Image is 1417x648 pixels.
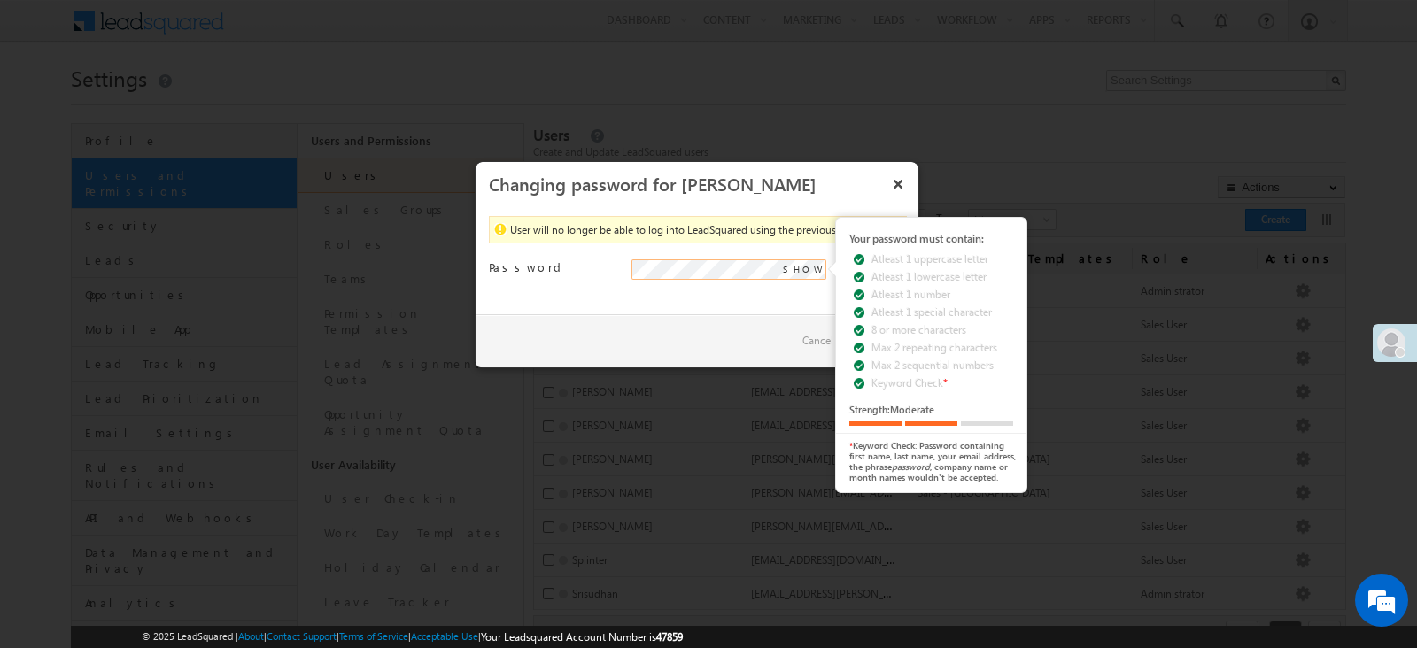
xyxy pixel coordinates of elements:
li: Atleast 1 uppercase letter [854,251,1020,269]
li: Atleast 1 special character [854,305,1020,322]
div: Chat with us now [92,93,298,116]
span: 47859 [656,630,683,644]
em: Start Chat [241,509,321,533]
h3: Changing password for [PERSON_NAME] [489,168,884,199]
li: Atleast 1 number [854,287,1020,305]
a: Acceptable Use [411,630,478,642]
a: Cancel [794,328,842,354]
li: Keyword Check [854,375,1020,393]
label: Password [489,259,621,275]
li: Max 2 repeating characters [854,340,1020,358]
li: 8 or more characters [854,322,1020,340]
span: © 2025 LeadSquared | | | | | [142,629,683,645]
a: Terms of Service [339,630,408,642]
textarea: Type your message and hit 'Enter' [23,164,323,494]
li: Max 2 sequential numbers [854,358,1020,375]
span: SHOW [783,261,823,277]
i: password [892,461,930,472]
span: User will no longer be able to log into LeadSquared using the previous password. [510,223,886,236]
span: Keyword Check: Password containing first name, last name, your email address, the phrase , compan... [849,440,1016,482]
li: Atleast 1 lowercase letter [854,269,1020,287]
span: Your Leadsquared Account Number is [481,630,683,644]
a: Contact Support [267,630,337,642]
div: Your password must contain: [849,231,1020,247]
button: × [884,168,912,199]
img: d_60004797649_company_0_60004797649 [30,93,74,116]
a: About [238,630,264,642]
span: Moderate [890,404,934,415]
div: Minimize live chat window [290,9,333,51]
span: Strength: [849,404,890,415]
